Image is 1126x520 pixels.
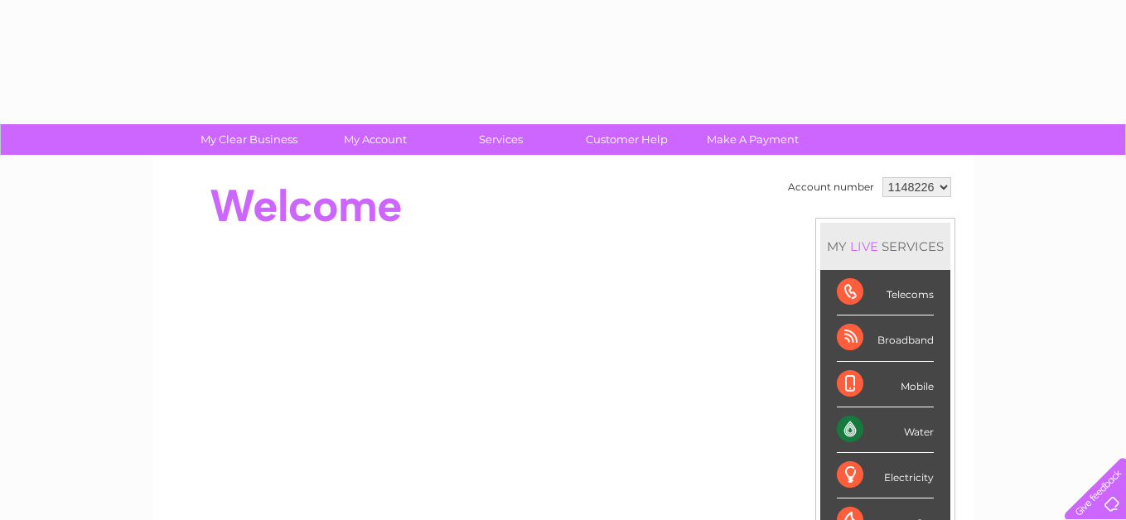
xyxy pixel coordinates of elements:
[820,223,950,270] div: MY SERVICES
[558,124,695,155] a: Customer Help
[684,124,821,155] a: Make A Payment
[784,173,878,201] td: Account number
[307,124,443,155] a: My Account
[847,238,882,254] div: LIVE
[837,315,934,361] div: Broadband
[837,407,934,453] div: Water
[837,453,934,498] div: Electricity
[181,124,317,155] a: My Clear Business
[837,362,934,407] div: Mobile
[837,270,934,315] div: Telecoms
[433,124,569,155] a: Services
